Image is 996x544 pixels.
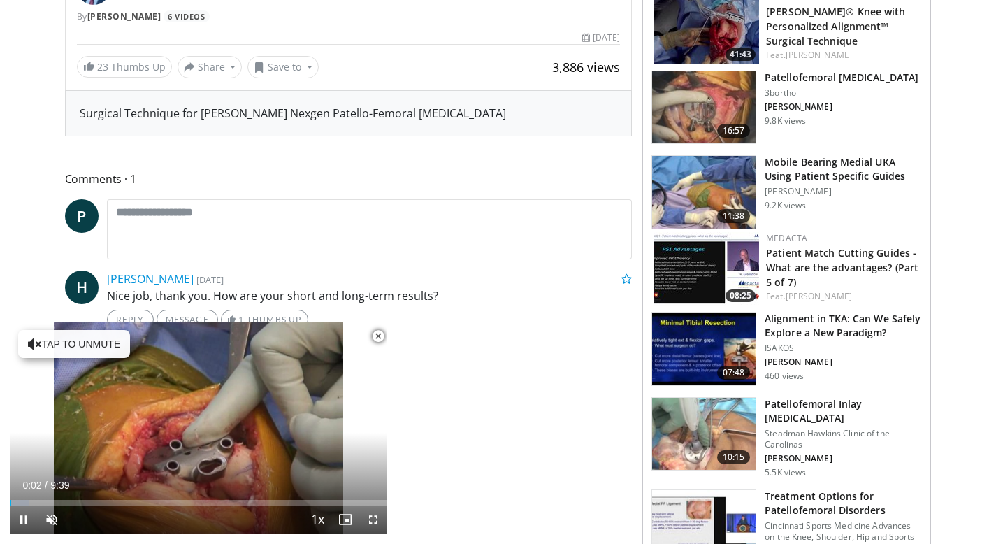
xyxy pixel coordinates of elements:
[582,31,620,44] div: [DATE]
[786,290,852,302] a: [PERSON_NAME]
[10,506,38,534] button: Pause
[765,115,806,127] p: 9.8K views
[107,287,633,304] p: Nice job, thank you. How are your short and long-term results?
[765,453,922,464] p: [PERSON_NAME]
[654,232,759,306] img: 13b99de9-9522-4c29-ad00-3af968c1ea4c.150x105_q85_crop-smart_upscale.jpg
[765,489,922,517] h3: Treatment Options for Patellofemoral Disorders
[765,186,922,197] p: [PERSON_NAME]
[717,450,751,464] span: 10:15
[221,310,308,329] a: 1 Thumbs Up
[38,506,66,534] button: Unmute
[651,312,922,386] a: 07:48 Alignment in TKA: Can We Safely Explore a New Paradigm? ISAKOS [PERSON_NAME] 460 views
[45,480,48,491] span: /
[654,232,759,306] a: 08:25
[765,200,806,211] p: 9.2K views
[22,480,41,491] span: 0:02
[765,467,806,478] p: 5.5K views
[765,371,804,382] p: 460 views
[765,428,922,450] p: Steadman Hawkins Clinic of the Carolinas
[247,56,319,78] button: Save to
[765,101,918,113] p: [PERSON_NAME]
[651,155,922,229] a: 11:38 Mobile Bearing Medial UKA Using Patient Specific Guides [PERSON_NAME] 9.2K views
[65,271,99,304] a: H
[765,397,922,425] h3: Patellofemoral Inlay [MEDICAL_DATA]
[765,357,922,368] p: [PERSON_NAME]
[87,10,161,22] a: [PERSON_NAME]
[77,56,172,78] a: 23 Thumbs Up
[717,124,751,138] span: 16:57
[717,209,751,223] span: 11:38
[717,366,751,380] span: 07:48
[786,49,852,61] a: [PERSON_NAME]
[359,506,387,534] button: Fullscreen
[164,10,210,22] a: 6 Videos
[364,322,392,351] button: Close
[652,156,756,229] img: 316317_0000_1.png.150x105_q85_crop-smart_upscale.jpg
[97,60,108,73] span: 23
[726,48,756,61] span: 41:43
[765,71,918,85] h3: Patellofemoral [MEDICAL_DATA]
[80,105,618,122] div: Surgical Technique for [PERSON_NAME] Nexgen Patello-Femoral [MEDICAL_DATA]
[651,71,922,145] a: 16:57 Patellofemoral [MEDICAL_DATA] 3bortho [PERSON_NAME] 9.8K views
[766,232,807,244] a: Medacta
[303,506,331,534] button: Playback Rate
[65,199,99,233] a: P
[77,10,621,23] div: By
[726,289,756,302] span: 08:25
[50,480,69,491] span: 9:39
[18,330,130,358] button: Tap to unmute
[107,271,194,287] a: [PERSON_NAME]
[766,290,919,303] div: Feat.
[766,246,918,289] a: Patient Match Cutting Guides - What are the advantages? (Part 5 of 7)
[196,273,224,286] small: [DATE]
[652,313,756,385] img: f511714c-776f-4d2b-9992-7875d62f3a04.150x105_q85_crop-smart_upscale.jpg
[765,87,918,99] p: 3bortho
[238,314,244,324] span: 1
[652,71,756,144] img: 63302_3.png.150x105_q85_crop-smart_upscale.jpg
[65,170,633,188] span: Comments 1
[652,398,756,471] img: x0JBUkvnwpAy-qi34xMDoxOjA4MTsiGN.150x105_q85_crop-smart_upscale.jpg
[10,322,387,534] video-js: Video Player
[766,5,905,48] a: [PERSON_NAME]® Knee with Personalized Alignment™ Surgical Technique
[107,310,154,329] a: Reply
[765,155,922,183] h3: Mobile Bearing Medial UKA Using Patient Specific Guides
[766,49,919,62] div: Feat.
[651,397,922,478] a: 10:15 Patellofemoral Inlay [MEDICAL_DATA] Steadman Hawkins Clinic of the Carolinas [PERSON_NAME] ...
[765,343,922,354] p: ISAKOS
[552,59,620,76] span: 3,886 views
[331,506,359,534] button: Enable picture-in-picture mode
[178,56,243,78] button: Share
[157,310,218,329] a: Message
[765,312,922,340] h3: Alignment in TKA: Can We Safely Explore a New Paradigm?
[10,500,387,506] div: Progress Bar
